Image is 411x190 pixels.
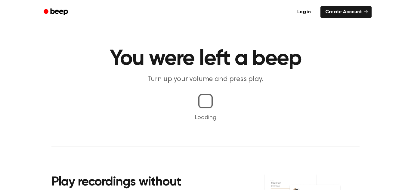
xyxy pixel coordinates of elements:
a: Beep [39,6,73,18]
a: Log in [291,5,317,19]
p: Turn up your volume and press play. [90,74,321,84]
a: Create Account [320,6,372,18]
p: Loading [7,113,404,122]
h1: You were left a beep [51,48,360,70]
